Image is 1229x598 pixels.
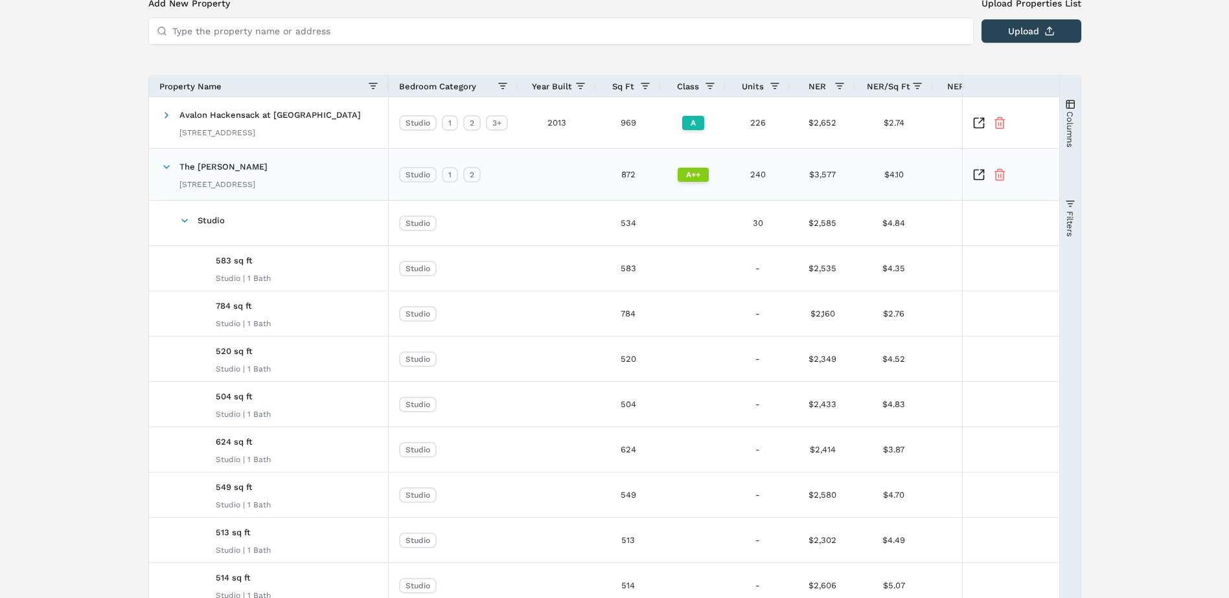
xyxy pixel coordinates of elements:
[216,482,253,492] span: 549 sq ft
[790,97,855,148] div: $2,652
[172,18,965,44] input: Type the property name or address
[399,216,437,231] div: Studio
[486,115,508,131] div: 3+
[867,82,910,91] span: NER/Sq Ft
[216,454,271,465] div: Studio | 1 Bath
[678,168,709,182] div: A++
[596,337,661,381] div: 520
[933,97,1062,148] div: -8.92%
[463,115,481,131] div: 2
[216,346,253,356] span: 520 sq ft
[216,437,253,447] span: 624 sq ft
[790,246,855,291] div: $2,535
[399,442,437,458] div: Studio
[596,246,661,291] div: 583
[855,337,933,381] div: $4.52
[179,110,361,120] span: Avalon Hackensack at [GEOGRAPHIC_DATA]
[933,291,1062,336] div: -
[518,97,596,148] div: 2013
[399,397,437,412] div: Studio
[1065,210,1075,236] span: Filters
[993,116,1006,129] button: Remove Property From Portfolio
[742,82,764,91] span: Units
[790,518,855,562] div: $2,302
[399,487,437,503] div: Studio
[682,116,704,130] div: A
[179,127,361,138] div: [STREET_ADDRESS]
[216,364,271,374] div: Studio | 1 Bath
[726,149,790,200] div: 240
[855,291,933,336] div: $2.76
[216,318,271,329] div: Studio | 1 Bath
[790,427,855,472] div: $2,414
[855,518,933,562] div: $4.49
[933,337,1062,381] div: -
[933,201,1062,245] div: -0.26%
[399,115,437,131] div: Studio
[855,472,933,517] div: $4.70
[596,149,661,200] div: 872
[399,351,437,367] div: Studio
[790,291,855,336] div: $2,160
[790,382,855,426] div: $2,433
[726,472,790,517] div: -
[933,382,1062,426] div: -
[532,82,572,91] span: Year Built
[726,427,790,472] div: -
[399,167,437,183] div: Studio
[399,578,437,593] div: Studio
[596,291,661,336] div: 784
[982,19,1081,43] button: Upload
[726,201,790,245] div: 30
[726,291,790,336] div: -
[790,149,855,200] div: $3,577
[596,201,661,245] div: 534
[216,527,251,537] span: 513 sq ft
[596,518,661,562] div: 513
[947,82,1037,91] span: NER Growth (Weekly)
[855,149,933,200] div: $4.10
[726,97,790,148] div: 226
[933,472,1062,517] div: -
[216,409,271,419] div: Studio | 1 Bath
[216,256,253,265] span: 583 sq ft
[855,97,933,148] div: $2.74
[855,427,933,472] div: $3.87
[596,472,661,517] div: 549
[399,261,437,276] div: Studio
[972,168,985,181] a: Inspect Comparable
[216,392,253,401] span: 504 sq ft
[677,82,699,91] span: Class
[790,201,855,245] div: $2,585
[790,337,855,381] div: $2,349
[1065,111,1075,147] span: Columns
[463,167,481,183] div: 2
[933,518,1062,562] div: -
[933,427,1062,472] div: -
[596,97,661,148] div: 969
[855,246,933,291] div: $4.35
[790,472,855,517] div: $2,580
[216,301,252,311] span: 784 sq ft
[216,500,271,510] div: Studio | 1 Bath
[198,216,225,225] span: Studio
[399,306,437,322] div: Studio
[216,273,271,283] div: Studio | 1 Bath
[442,167,458,183] div: 1
[442,115,458,131] div: 1
[179,179,268,190] div: [STREET_ADDRESS]
[596,427,661,472] div: 624
[933,149,1062,200] div: -1.74%
[216,573,251,582] span: 514 sq ft
[933,246,1062,291] div: -
[399,533,437,548] div: Studio
[179,162,268,172] span: The [PERSON_NAME]
[596,382,661,426] div: 504
[855,201,933,245] div: $4.84
[159,82,222,91] span: Property Name
[726,382,790,426] div: -
[809,82,826,91] span: NER
[612,82,634,91] span: Sq Ft
[855,382,933,426] div: $4.83
[993,168,1006,181] button: Remove Property From Portfolio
